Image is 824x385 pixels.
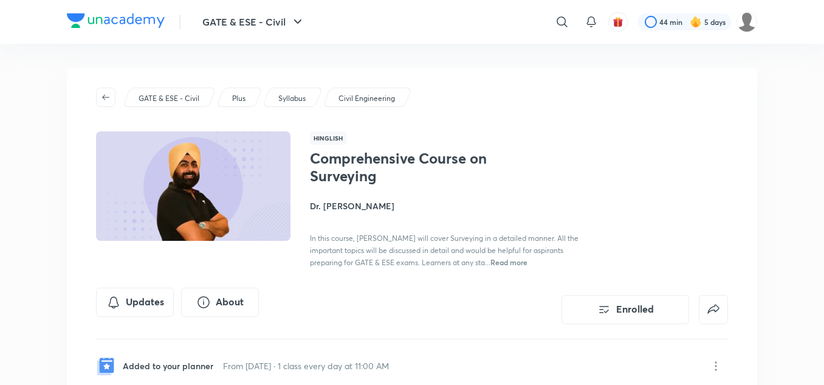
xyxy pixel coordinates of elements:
img: Kamesh [736,12,757,32]
p: From [DATE] · 1 class every day at 11:00 AM [223,359,389,372]
a: GATE & ESE - Civil [137,93,202,104]
button: Enrolled [561,295,689,324]
p: Added to your planner [123,359,213,372]
img: streak [690,16,702,28]
span: In this course, [PERSON_NAME] will cover Surveying in a detailed manner. All the important topics... [310,234,579,267]
a: Syllabus [276,93,308,104]
h1: Comprehensive Course on Surveying [310,150,509,185]
a: Company Logo [67,13,165,31]
button: Updates [96,288,174,317]
h4: Dr. [PERSON_NAME] [310,199,582,212]
span: Read more [490,257,527,267]
p: Syllabus [278,93,306,104]
p: Civil Engineering [338,93,395,104]
button: avatar [608,12,628,32]
span: Hinglish [310,131,346,145]
a: Civil Engineering [337,93,397,104]
p: GATE & ESE - Civil [139,93,199,104]
button: false [699,295,728,324]
button: About [181,288,259,317]
img: Company Logo [67,13,165,28]
img: Thumbnail [94,130,292,242]
button: GATE & ESE - Civil [195,10,312,34]
p: Plus [232,93,245,104]
img: avatar [613,16,623,27]
a: Plus [230,93,248,104]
